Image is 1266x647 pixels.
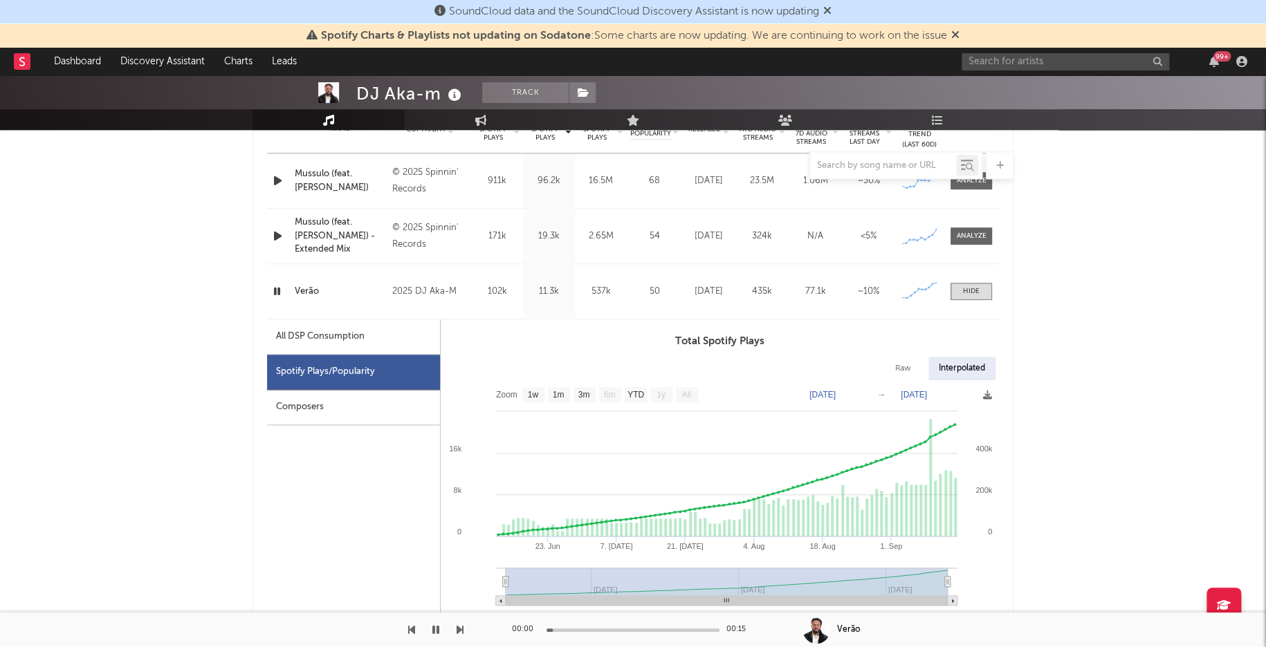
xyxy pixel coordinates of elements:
[262,48,306,75] a: Leads
[321,30,947,41] span: : Some charts are now updating. We are continuing to work on the issue
[951,30,960,41] span: Dismiss
[743,542,764,550] text: 4. Aug
[809,390,836,400] text: [DATE]
[267,390,440,425] div: Composers
[880,542,902,550] text: 1. Sep
[667,542,704,550] text: 21. [DATE]
[988,527,992,536] text: 0
[810,160,956,171] input: Search by song name or URL
[975,444,992,453] text: 400k
[792,229,838,243] div: N/A
[111,48,214,75] a: Discovery Assistant
[475,285,520,299] div: 102k
[295,285,385,299] a: Verão
[1209,56,1219,67] button: 99+
[845,174,892,188] div: ~ 30 %
[321,30,591,41] span: Spotify Charts & Playlists not updating on Sodatone
[392,165,468,198] div: © 2025 Spinnin' Records
[392,283,468,300] div: 2025 DJ Aka-M
[578,390,590,400] text: 3m
[44,48,111,75] a: Dashboard
[686,229,732,243] div: [DATE]
[837,623,860,636] div: Verão
[526,229,571,243] div: 19.3k
[526,285,571,299] div: 11.3k
[630,229,679,243] div: 54
[901,390,927,400] text: [DATE]
[553,390,565,400] text: 1m
[578,285,623,299] div: 537k
[449,444,461,453] text: 16k
[962,53,1169,71] input: Search for artists
[356,82,465,105] div: DJ Aka-m
[392,220,468,253] div: © 2025 Spinnin' Records
[792,174,838,188] div: 1.06M
[739,285,785,299] div: 435k
[482,82,569,103] button: Track
[457,527,461,536] text: 0
[512,621,540,638] div: 00:00
[600,542,632,550] text: 7. [DATE]
[809,542,835,550] text: 18. Aug
[845,229,892,243] div: <5%
[877,390,886,400] text: →
[276,328,365,345] div: All DSP Consumption
[928,357,996,380] div: Interpolated
[295,216,385,256] a: Mussulo (feat. [PERSON_NAME]) - Extended Mix
[526,174,571,188] div: 96.2k
[578,229,623,243] div: 2.65M
[449,6,819,17] span: SoundCloud data and the SoundCloud Discovery Assistant is now updating
[267,355,440,390] div: Spotify Plays/Popularity
[604,390,616,400] text: 6m
[726,621,754,638] div: 00:15
[1213,51,1231,62] div: 99 +
[475,229,520,243] div: 171k
[657,390,666,400] text: 1y
[578,174,623,188] div: 16.5M
[630,285,679,299] div: 50
[686,285,732,299] div: [DATE]
[845,285,892,299] div: ~ 10 %
[739,229,785,243] div: 324k
[975,486,992,494] text: 200k
[823,6,832,17] span: Dismiss
[686,174,732,188] div: [DATE]
[535,542,560,550] text: 23. Jun
[441,333,999,350] h3: Total Spotify Plays
[792,285,838,299] div: 77.1k
[453,486,461,494] text: 8k
[739,174,785,188] div: 23.5M
[214,48,262,75] a: Charts
[627,390,644,400] text: YTD
[295,167,385,194] a: Mussulo (feat. [PERSON_NAME])
[630,174,679,188] div: 68
[496,390,517,400] text: Zoom
[267,319,440,355] div: All DSP Consumption
[528,390,539,400] text: 1w
[681,390,690,400] text: All
[885,357,921,380] div: Raw
[475,174,520,188] div: 911k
